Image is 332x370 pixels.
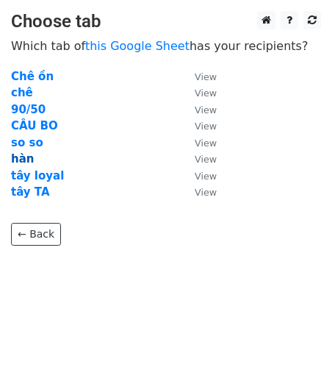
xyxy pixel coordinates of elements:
[11,223,61,246] a: ← Back
[180,169,217,182] a: View
[11,152,34,166] a: hàn
[195,88,217,99] small: View
[180,136,217,149] a: View
[195,138,217,149] small: View
[195,121,217,132] small: View
[11,11,321,32] h3: Choose tab
[180,152,217,166] a: View
[11,103,46,116] a: 90/50
[259,299,332,370] iframe: Chat Widget
[195,154,217,165] small: View
[195,71,217,82] small: View
[85,39,190,53] a: this Google Sheet
[195,187,217,198] small: View
[180,119,217,132] a: View
[11,86,33,99] a: chê
[180,103,217,116] a: View
[180,86,217,99] a: View
[11,119,58,132] a: CÂU BO
[195,104,217,115] small: View
[195,171,217,182] small: View
[11,169,64,182] a: tây loyal
[180,185,217,199] a: View
[180,70,217,83] a: View
[11,185,50,199] a: tây TA
[11,70,54,83] a: Chê ồn
[11,38,321,54] p: Which tab of has your recipients?
[11,136,43,149] a: so so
